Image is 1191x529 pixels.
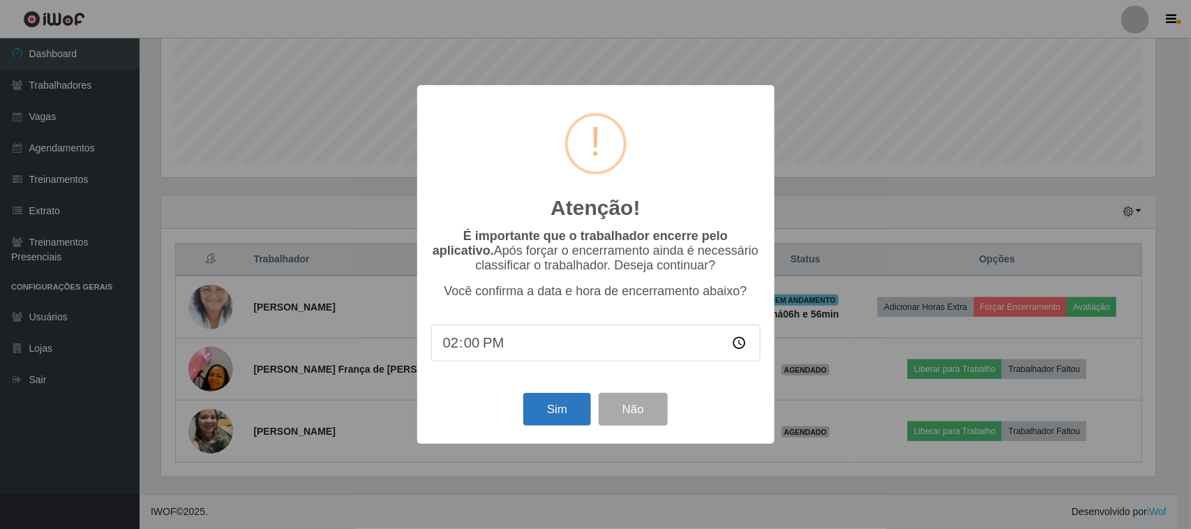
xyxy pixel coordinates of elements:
b: É importante que o trabalhador encerre pelo aplicativo. [433,229,728,258]
p: Após forçar o encerramento ainda é necessário classificar o trabalhador. Deseja continuar? [431,229,761,273]
p: Você confirma a data e hora de encerramento abaixo? [431,284,761,299]
button: Não [599,393,668,426]
button: Sim [523,393,591,426]
h2: Atenção! [550,195,640,221]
